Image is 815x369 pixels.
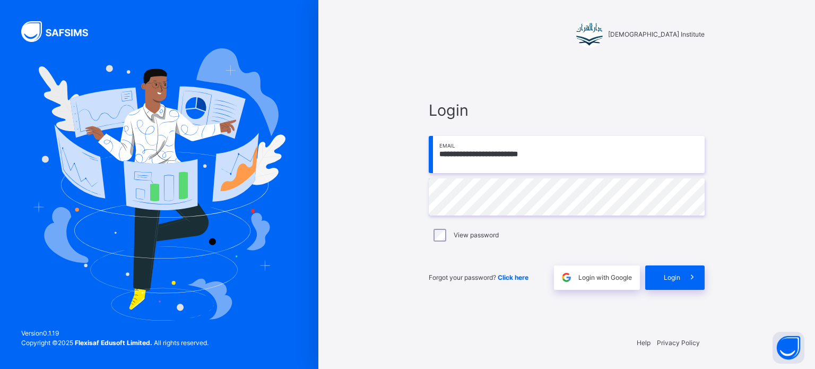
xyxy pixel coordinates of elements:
[657,339,700,347] a: Privacy Policy
[498,273,528,281] a: Click here
[560,271,573,284] img: google.396cfc9801f0270233282035f929180a.svg
[454,230,499,240] label: View password
[21,329,209,338] span: Version 0.1.19
[75,339,152,347] strong: Flexisaf Edusoft Limited.
[429,273,528,281] span: Forgot your password?
[21,21,101,42] img: SAFSIMS Logo
[33,48,285,320] img: Hero Image
[637,339,651,347] a: Help
[21,339,209,347] span: Copyright © 2025 All rights reserved.
[664,273,680,282] span: Login
[608,30,705,39] span: [DEMOGRAPHIC_DATA] Institute
[578,273,632,282] span: Login with Google
[773,332,804,364] button: Open asap
[429,99,705,122] span: Login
